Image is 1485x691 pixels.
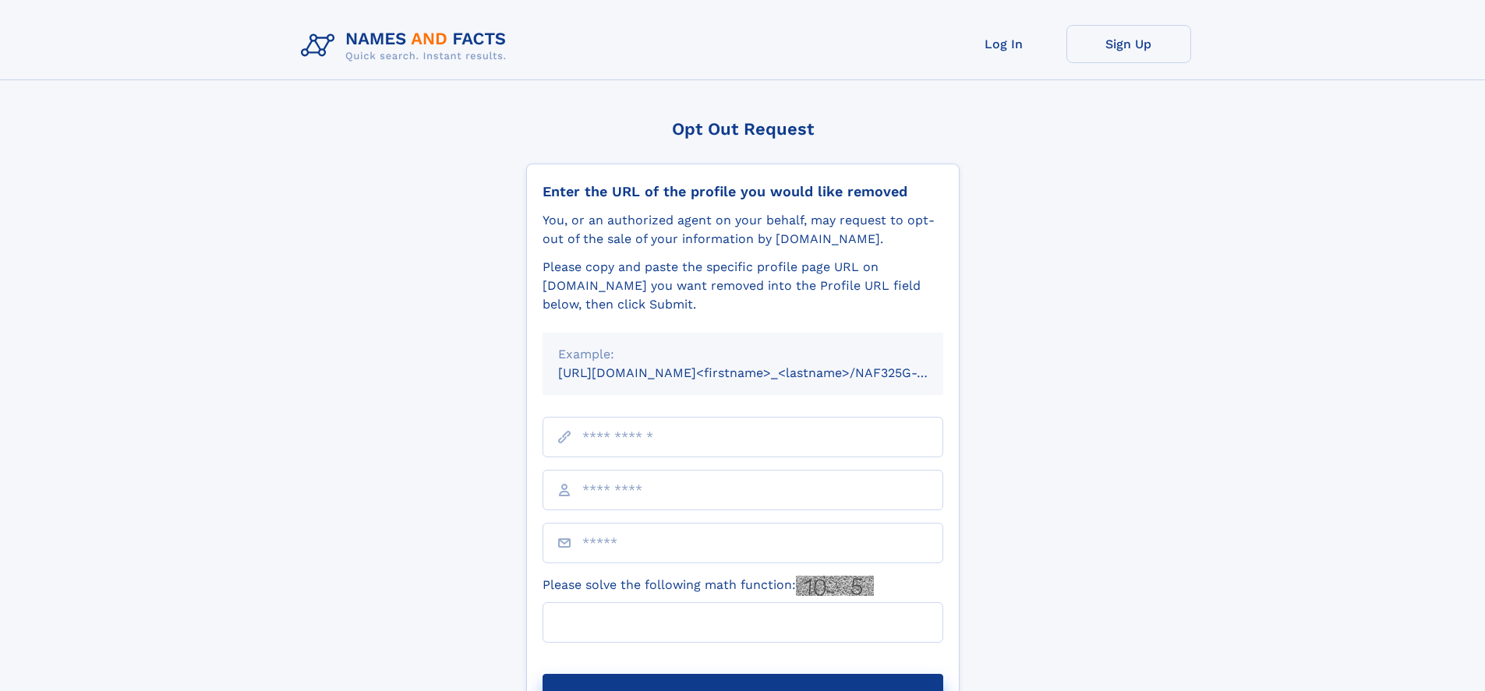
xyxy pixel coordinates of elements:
[543,258,943,314] div: Please copy and paste the specific profile page URL on [DOMAIN_NAME] you want removed into the Pr...
[543,183,943,200] div: Enter the URL of the profile you would like removed
[543,211,943,249] div: You, or an authorized agent on your behalf, may request to opt-out of the sale of your informatio...
[543,576,874,596] label: Please solve the following math function:
[1066,25,1191,63] a: Sign Up
[295,25,519,67] img: Logo Names and Facts
[558,345,928,364] div: Example:
[558,365,973,380] small: [URL][DOMAIN_NAME]<firstname>_<lastname>/NAF325G-xxxxxxxx
[526,119,960,139] div: Opt Out Request
[942,25,1066,63] a: Log In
